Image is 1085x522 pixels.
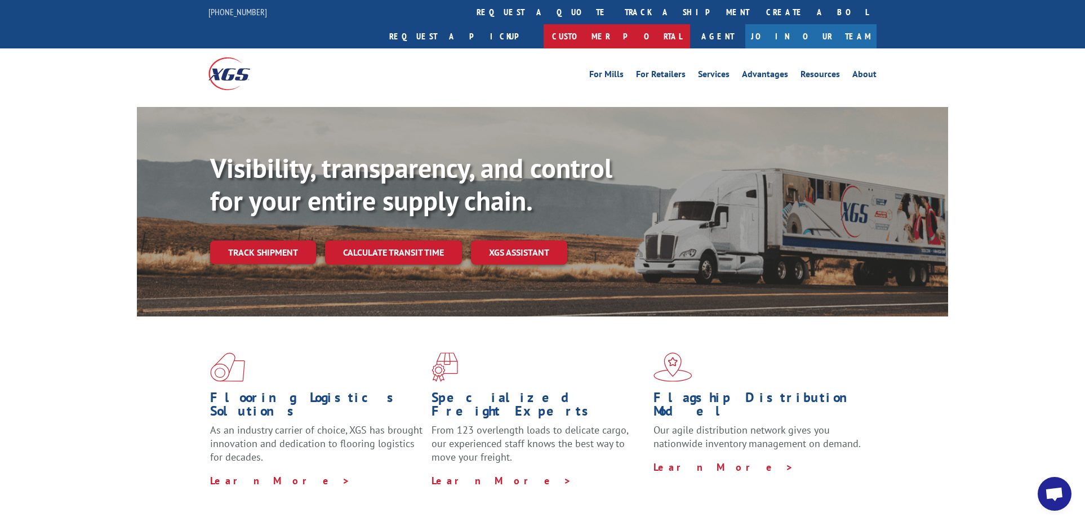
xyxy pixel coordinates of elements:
[432,353,458,382] img: xgs-icon-focused-on-flooring-red
[210,423,423,463] span: As an industry carrier of choice, XGS has brought innovation and dedication to flooring logistics...
[742,70,788,82] a: Advantages
[589,70,624,82] a: For Mills
[210,240,316,264] a: Track shipment
[432,423,644,474] p: From 123 overlength loads to delicate cargo, our experienced staff knows the best way to move you...
[653,391,866,423] h1: Flagship Distribution Model
[432,474,572,487] a: Learn More >
[698,70,730,82] a: Services
[210,353,245,382] img: xgs-icon-total-supply-chain-intelligence-red
[471,240,567,265] a: XGS ASSISTANT
[745,24,877,48] a: Join Our Team
[1038,477,1071,511] a: Open chat
[852,70,877,82] a: About
[653,423,861,450] span: Our agile distribution network gives you nationwide inventory management on demand.
[208,6,267,17] a: [PHONE_NUMBER]
[636,70,686,82] a: For Retailers
[544,24,690,48] a: Customer Portal
[210,474,350,487] a: Learn More >
[381,24,544,48] a: Request a pickup
[432,391,644,423] h1: Specialized Freight Experts
[325,240,462,265] a: Calculate transit time
[210,150,612,218] b: Visibility, transparency, and control for your entire supply chain.
[690,24,745,48] a: Agent
[653,353,692,382] img: xgs-icon-flagship-distribution-model-red
[653,461,794,474] a: Learn More >
[801,70,840,82] a: Resources
[210,391,423,423] h1: Flooring Logistics Solutions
